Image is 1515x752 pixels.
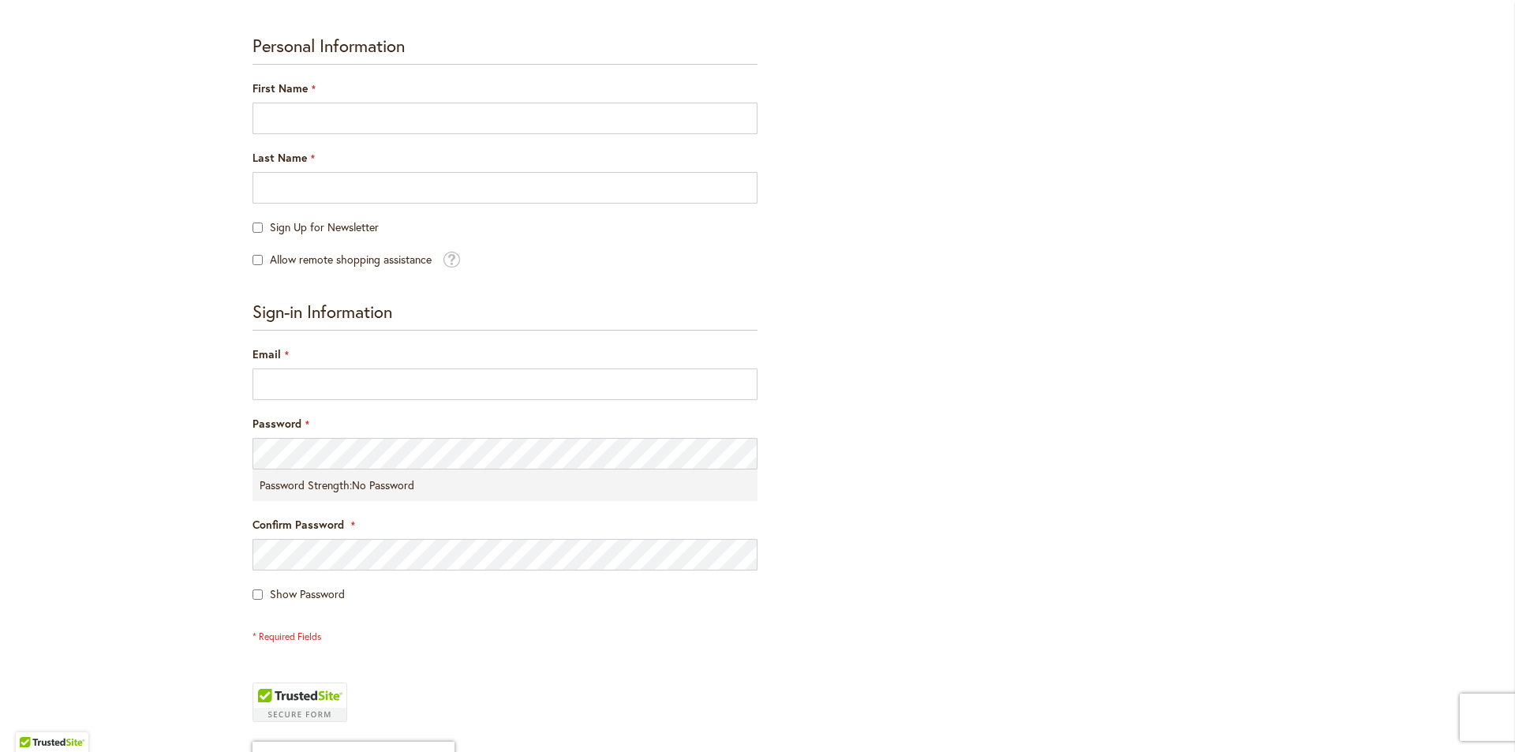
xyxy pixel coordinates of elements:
[252,150,307,165] span: Last Name
[270,252,432,267] span: Allow remote shopping assistance
[12,696,56,740] iframe: Launch Accessibility Center
[252,683,347,722] div: TrustedSite Certified
[252,80,308,95] span: First Name
[270,219,379,234] span: Sign Up for Newsletter
[252,470,757,501] div: Password Strength:
[352,477,414,492] span: No Password
[252,517,344,532] span: Confirm Password
[252,416,301,431] span: Password
[252,34,405,57] span: Personal Information
[252,300,392,323] span: Sign-in Information
[270,586,345,601] span: Show Password
[252,346,281,361] span: Email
